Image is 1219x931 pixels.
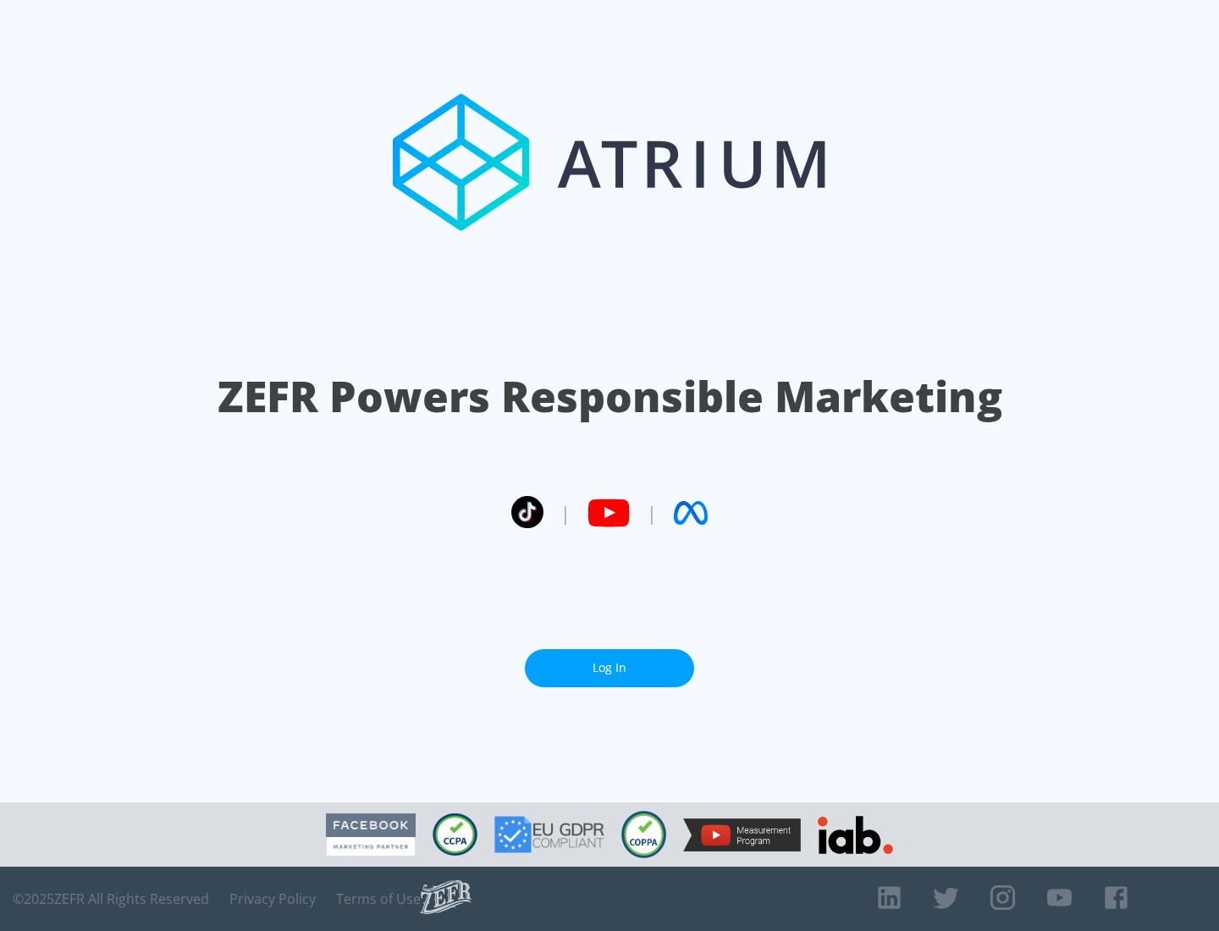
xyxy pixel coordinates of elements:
img: COPPA Compliant [621,811,666,858]
img: YouTube Measurement Program [683,818,801,851]
img: IAB [818,816,893,854]
span: | [560,500,571,526]
h1: ZEFR Powers Responsible Marketing [218,367,1002,426]
a: Terms of Use [336,890,421,907]
a: Log In [525,649,694,687]
span: | [647,500,657,526]
a: Privacy Policy [229,890,316,907]
img: GDPR Compliant [494,816,604,853]
span: © 2025 ZEFR All Rights Reserved [13,890,209,907]
img: CCPA Compliant [433,813,477,856]
img: Facebook Marketing Partner [326,813,416,857]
